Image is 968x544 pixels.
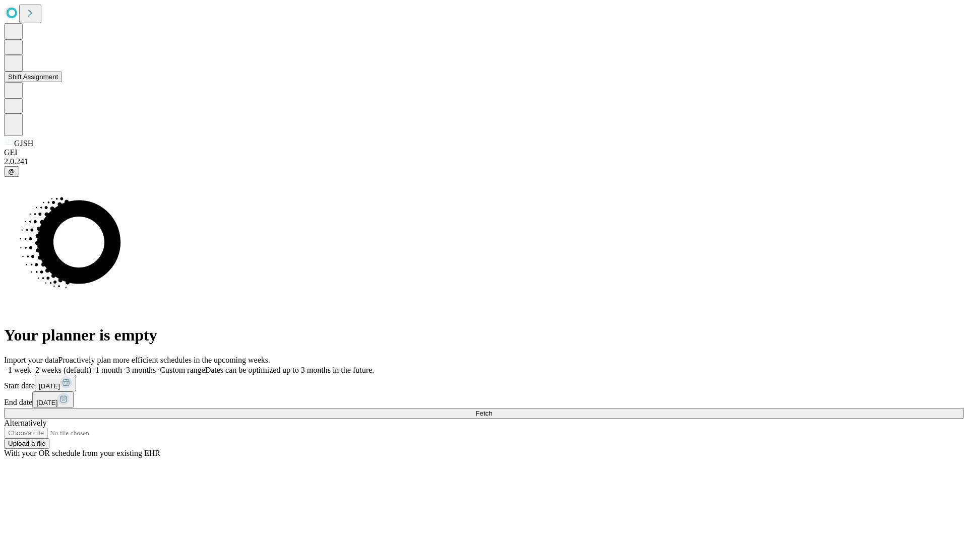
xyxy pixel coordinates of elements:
[126,366,156,374] span: 3 months
[4,438,49,449] button: Upload a file
[4,419,46,427] span: Alternatively
[95,366,122,374] span: 1 month
[4,356,58,364] span: Import your data
[35,366,91,374] span: 2 weeks (default)
[58,356,270,364] span: Proactively plan more efficient schedules in the upcoming weeks.
[4,72,62,82] button: Shift Assignment
[4,391,964,408] div: End date
[35,375,76,391] button: [DATE]
[4,408,964,419] button: Fetch
[4,157,964,166] div: 2.0.241
[32,391,74,408] button: [DATE]
[14,139,33,148] span: GJSH
[4,449,160,457] span: With your OR schedule from your existing EHR
[205,366,374,374] span: Dates can be optimized up to 3 months in the future.
[4,375,964,391] div: Start date
[4,326,964,345] h1: Your planner is empty
[4,148,964,157] div: GEI
[8,366,31,374] span: 1 week
[475,410,492,417] span: Fetch
[36,399,57,406] span: [DATE]
[39,382,60,390] span: [DATE]
[4,166,19,177] button: @
[160,366,205,374] span: Custom range
[8,168,15,175] span: @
